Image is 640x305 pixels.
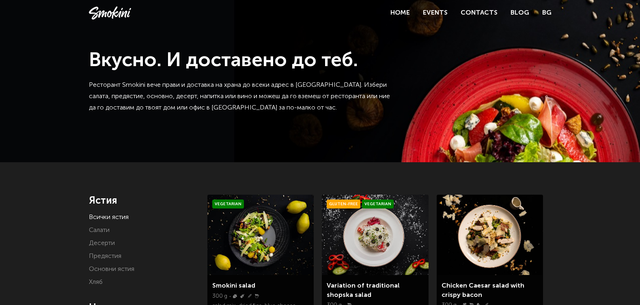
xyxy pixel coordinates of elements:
a: Chicken Caesar salad with crispy bacon [442,283,524,298]
span: Vegetarian [362,200,394,208]
a: BG [542,7,552,19]
img: Nuts.svg [233,294,237,298]
a: Основни ястия [89,266,134,273]
span: Gluten-free [327,200,360,208]
a: Десерти [89,240,115,247]
a: Events [423,10,448,16]
p: Ресторант Smokini вече прави и доставка на храна до всеки адрес в [GEOGRAPHIC_DATA]. Избери салат... [89,79,393,114]
img: Smokini_Winter_Menu_6.jpg [322,195,428,275]
h1: Вкусно. И доставено до теб. [89,49,393,73]
span: Vegetarian [212,200,244,208]
a: Хляб [89,279,103,286]
img: a0bd2dfa7939bea41583f5152c5e58f3001739ca23e674f59b2584116c8911d2.jpeg [437,195,543,275]
a: Contacts [461,10,498,16]
img: Milk.svg [255,294,259,298]
a: Smokini salad [212,283,255,289]
a: Home [390,10,410,16]
a: Предястия [89,253,121,260]
a: Variation of traditional shopska salad [327,283,400,298]
a: Blog [511,10,529,16]
a: Салати [89,227,110,234]
img: Sinape.svg [240,294,244,298]
img: Smokini_Winter_Menu_21.jpg [207,195,314,275]
a: Всички ястия [89,214,129,221]
p: 300 g [212,292,227,300]
img: Wheat.svg [248,294,252,298]
h4: Ястия [89,195,196,207]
